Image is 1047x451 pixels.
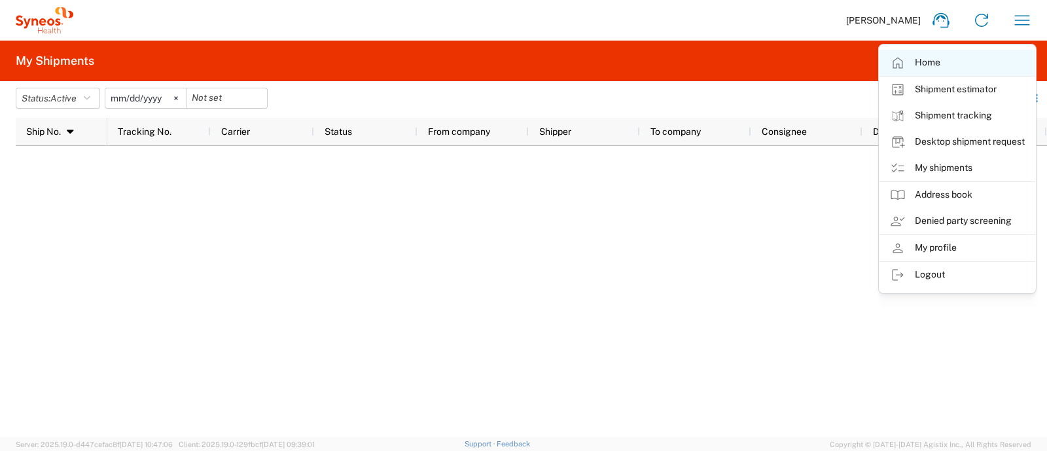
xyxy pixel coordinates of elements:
[879,77,1035,103] a: Shipment estimator
[428,126,490,137] span: From company
[186,88,267,108] input: Not set
[179,441,315,448] span: Client: 2025.19.0-129fbcf
[879,262,1035,288] a: Logout
[879,103,1035,129] a: Shipment tracking
[539,126,571,137] span: Shipper
[465,440,497,448] a: Support
[846,14,921,26] span: [PERSON_NAME]
[26,126,61,137] span: Ship No.
[262,441,315,448] span: [DATE] 09:39:01
[497,440,530,448] a: Feedback
[879,235,1035,261] a: My profile
[120,441,173,448] span: [DATE] 10:47:06
[879,182,1035,208] a: Address book
[16,53,94,69] h2: My Shipments
[830,439,1031,450] span: Copyright © [DATE]-[DATE] Agistix Inc., All Rights Reserved
[50,93,77,103] span: Active
[221,126,250,137] span: Carrier
[879,50,1035,76] a: Home
[118,126,171,137] span: Tracking No.
[879,129,1035,155] a: Desktop shipment request
[879,155,1035,181] a: My shipments
[16,441,173,448] span: Server: 2025.19.0-d447cefac8f
[16,88,100,109] button: Status:Active
[873,126,910,137] span: Dom/Intl
[879,208,1035,234] a: Denied party screening
[650,126,701,137] span: To company
[762,126,807,137] span: Consignee
[325,126,352,137] span: Status
[105,88,186,108] input: Not set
